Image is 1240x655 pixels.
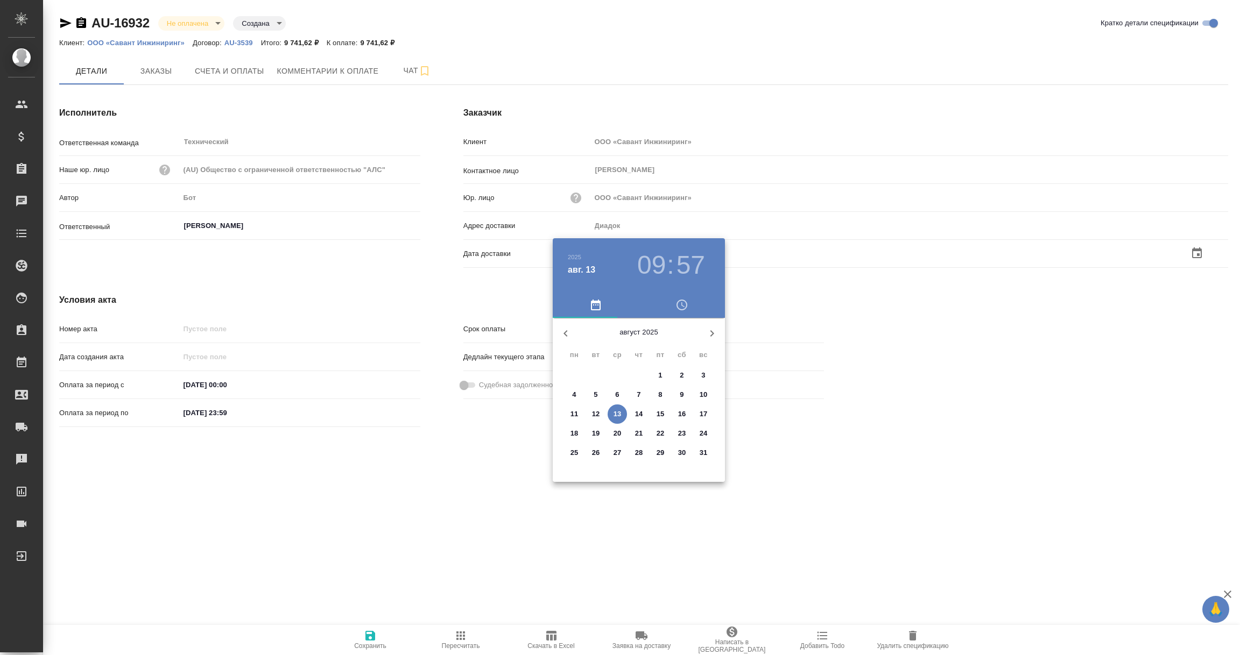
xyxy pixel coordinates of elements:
p: 4 [572,389,576,400]
p: 6 [615,389,619,400]
button: 17 [694,404,713,424]
p: август 2025 [579,327,699,338]
span: чт [629,350,649,360]
p: 19 [592,428,600,439]
button: 16 [672,404,692,424]
span: вт [586,350,605,360]
p: 23 [678,428,686,439]
p: 22 [657,428,665,439]
p: 8 [658,389,662,400]
button: 26 [586,443,605,462]
p: 18 [570,428,579,439]
p: 21 [635,428,643,439]
button: 31 [694,443,713,462]
button: авг. 13 [568,264,595,276]
p: 9 [680,389,684,400]
p: 28 [635,447,643,458]
p: 2 [680,370,684,381]
p: 25 [570,447,579,458]
span: сб [672,350,692,360]
p: 24 [700,428,708,439]
button: 8 [651,385,670,404]
span: вс [694,350,713,360]
button: 14 [629,404,649,424]
p: 14 [635,409,643,419]
p: 16 [678,409,686,419]
button: 2 [672,366,692,385]
p: 5 [594,389,597,400]
p: 31 [700,447,708,458]
button: 10 [694,385,713,404]
button: 18 [565,424,584,443]
span: ср [608,350,627,360]
p: 26 [592,447,600,458]
p: 27 [614,447,622,458]
button: 29 [651,443,670,462]
button: 15 [651,404,670,424]
button: 11 [565,404,584,424]
button: 12 [586,404,605,424]
button: 7 [629,385,649,404]
p: 7 [637,389,640,400]
button: 5 [586,385,605,404]
p: 17 [700,409,708,419]
button: 4 [565,385,584,404]
button: 20 [608,424,627,443]
button: 1 [651,366,670,385]
button: 13 [608,404,627,424]
span: пт [651,350,670,360]
p: 1 [658,370,662,381]
button: 30 [672,443,692,462]
button: 57 [677,250,705,280]
button: 21 [629,424,649,443]
span: пн [565,350,584,360]
button: 9 [672,385,692,404]
p: 15 [657,409,665,419]
button: 2025 [568,254,581,260]
p: 11 [570,409,579,419]
p: 12 [592,409,600,419]
p: 10 [700,389,708,400]
button: 27 [608,443,627,462]
button: 24 [694,424,713,443]
p: 30 [678,447,686,458]
button: 23 [672,424,692,443]
p: 20 [614,428,622,439]
p: 13 [614,409,622,419]
button: 09 [637,250,666,280]
button: 22 [651,424,670,443]
h3: : [667,250,674,280]
button: 6 [608,385,627,404]
p: 29 [657,447,665,458]
p: 3 [701,370,705,381]
button: 28 [629,443,649,462]
button: 3 [694,366,713,385]
button: 19 [586,424,605,443]
button: 25 [565,443,584,462]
